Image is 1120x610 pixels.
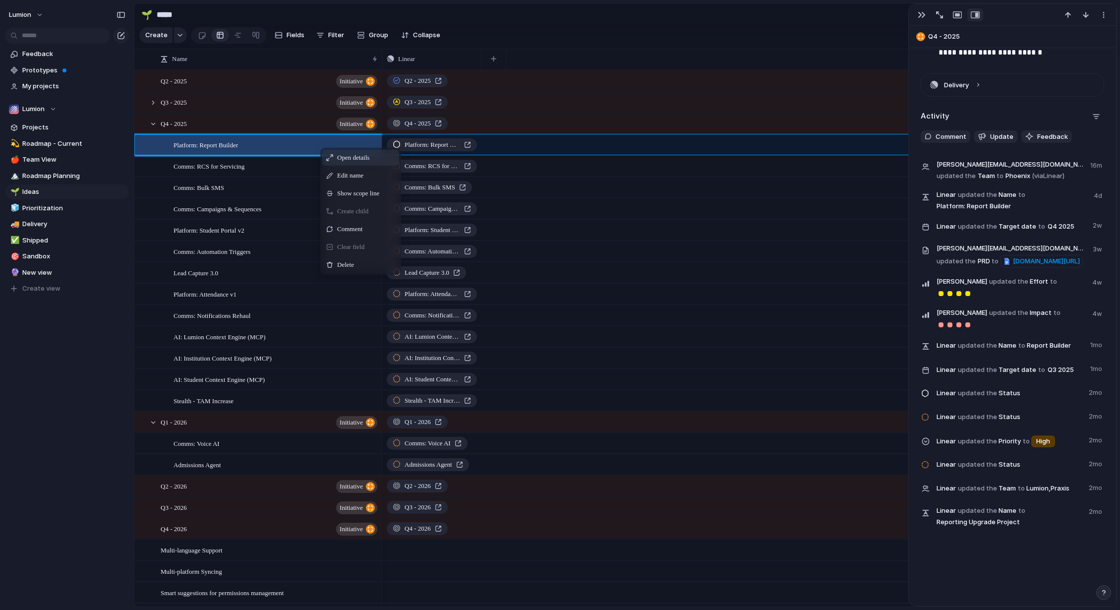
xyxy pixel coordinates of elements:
button: 🌱 [139,7,155,23]
span: Prioritization [22,203,125,213]
a: 🧊Prioritization [5,201,129,216]
div: 💫 [10,138,17,149]
button: 💫 [9,139,19,149]
span: Delivery [22,219,125,229]
a: 🍎Team View [5,152,129,167]
button: 🍎 [9,155,19,165]
span: Roadmap - Current [22,139,125,149]
span: Clear field [337,242,364,252]
a: Prototypes [5,63,129,78]
span: Team View [22,155,125,165]
a: 🚚Delivery [5,217,129,232]
span: Prototypes [22,65,125,75]
button: Collapse [397,27,444,43]
div: ✅ [10,235,17,246]
span: Q4 - 2025 [928,32,1112,42]
div: 🎯 [10,251,17,262]
div: 🌱 [10,186,17,198]
span: Lumion [9,10,31,20]
button: 🏔️ [9,171,19,181]
button: Group [352,27,393,43]
div: 🍎 [10,154,17,166]
div: 🚚 [10,219,17,230]
span: Roadmap Planning [22,171,125,181]
span: Collapse [413,30,440,40]
button: Create [139,27,173,43]
button: ✅ [9,236,19,245]
div: 🧊 [10,202,17,214]
button: 🌱 [9,187,19,197]
span: Open details [337,153,369,163]
span: Create view [22,284,60,294]
a: 🌱Ideas [5,184,129,199]
div: 🔮 [10,267,17,278]
a: 🎯Sandbox [5,249,129,264]
span: Filter [328,30,344,40]
span: Edit name [337,171,363,181]
button: 🚚 [9,219,19,229]
button: Filter [312,27,348,43]
span: Create child [337,206,368,216]
button: 🔮 [9,268,19,278]
div: 🌱 [141,8,152,21]
span: Sandbox [22,251,125,261]
button: Create view [5,281,129,296]
a: My projects [5,79,129,94]
button: Lumion [4,7,49,23]
a: 🔮New view [5,265,129,280]
span: Projects [22,122,125,132]
span: Comment [337,224,362,234]
a: 💫Roadmap - Current [5,136,129,151]
a: Projects [5,120,129,135]
a: 🏔️Roadmap Planning [5,169,129,183]
button: 🎯 [9,251,19,261]
button: Fields [271,27,308,43]
div: 🏔️ [10,170,17,182]
span: Group [369,30,388,40]
span: Fields [287,30,304,40]
div: Context Menu [320,148,401,275]
span: Feedback [22,49,125,59]
a: Feedback [5,47,129,61]
button: 🧊 [9,203,19,213]
span: Ideas [22,187,125,197]
span: Show scope line [337,188,379,198]
button: Lumion [5,102,129,117]
button: Q4 - 2025 [913,29,1112,45]
a: ✅Shipped [5,233,129,248]
span: Delete [337,260,354,270]
span: Lumion [22,104,45,114]
span: Shipped [22,236,125,245]
span: New view [22,268,125,278]
span: Create [145,30,168,40]
span: My projects [22,81,125,91]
